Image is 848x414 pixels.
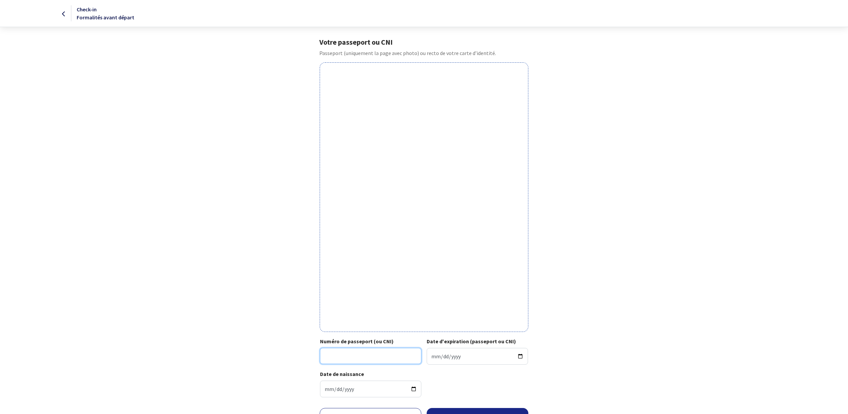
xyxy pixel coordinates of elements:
[427,338,516,345] strong: Date d'expiration (passeport ou CNI)
[319,49,528,57] p: Passeport (uniquement la page avec photo) ou recto de votre carte d’identité.
[320,371,364,377] strong: Date de naissance
[77,6,134,21] span: Check-in Formalités avant départ
[320,338,394,345] strong: Numéro de passeport (ou CNI)
[319,38,528,46] h1: Votre passeport ou CNI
